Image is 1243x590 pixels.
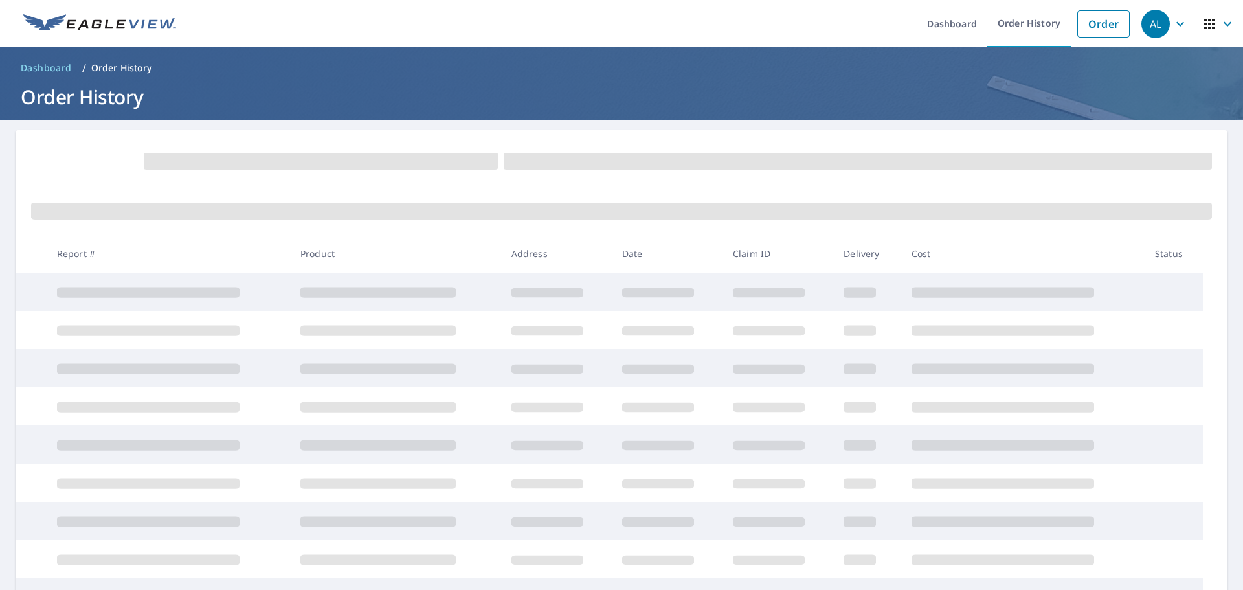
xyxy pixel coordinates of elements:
th: Status [1145,234,1203,273]
a: Dashboard [16,58,77,78]
th: Claim ID [722,234,833,273]
nav: breadcrumb [16,58,1227,78]
th: Cost [901,234,1145,273]
th: Date [612,234,722,273]
th: Product [290,234,501,273]
th: Address [501,234,612,273]
a: Order [1077,10,1130,38]
h1: Order History [16,84,1227,110]
th: Report # [47,234,290,273]
span: Dashboard [21,62,72,74]
p: Order History [91,62,152,74]
th: Delivery [833,234,901,273]
li: / [82,60,86,76]
img: EV Logo [23,14,176,34]
div: AL [1141,10,1170,38]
